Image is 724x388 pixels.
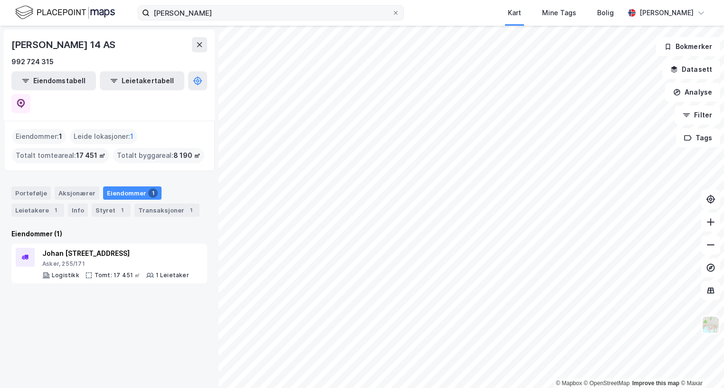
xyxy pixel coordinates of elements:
span: 1 [59,131,62,142]
a: OpenStreetMap [584,380,630,387]
div: [PERSON_NAME] [639,7,694,19]
div: Info [68,204,88,217]
span: 1 [130,131,133,142]
div: Totalt tomteareal : [12,148,109,163]
div: Eiendommer [103,186,162,200]
div: Asker, 255/171 [42,260,189,268]
button: Leietakertabell [100,71,184,90]
div: 992 724 315 [11,56,54,68]
div: Portefølje [11,186,51,200]
a: Improve this map [632,380,679,387]
a: Mapbox [556,380,582,387]
img: logo.f888ab2527a4732fd821a326f86c7f29.svg [15,4,115,21]
button: Analyse [665,83,720,102]
div: Styret [92,204,131,217]
div: Eiendommer (1) [11,228,207,240]
div: [PERSON_NAME] 14 AS [11,37,117,52]
div: Mine Tags [542,7,576,19]
iframe: Chat Widget [676,342,724,388]
button: Datasett [662,60,720,79]
span: 8 190 ㎡ [173,150,200,161]
img: Z [702,316,720,334]
div: Eiendommer : [12,129,66,144]
button: Tags [676,128,720,147]
div: Transaksjoner [134,204,200,217]
div: Kart [508,7,521,19]
div: Tomt: 17 451 ㎡ [95,272,141,279]
div: 1 [51,205,60,215]
div: 1 [148,188,158,198]
div: Totalt byggareal : [113,148,204,163]
div: Leietakere [11,204,64,217]
div: Logistikk [52,272,79,279]
span: 17 451 ㎡ [76,150,105,161]
div: 1 Leietaker [156,272,189,279]
div: Aksjonærer [55,186,99,200]
div: Johan [STREET_ADDRESS] [42,248,189,259]
div: Bolig [597,7,614,19]
div: 1 [186,205,196,215]
div: 1 [117,205,127,215]
button: Bokmerker [656,37,720,56]
button: Filter [675,106,720,125]
div: Leide lokasjoner : [70,129,137,144]
input: Søk på adresse, matrikkel, gårdeiere, leietakere eller personer [150,6,392,20]
button: Eiendomstabell [11,71,96,90]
